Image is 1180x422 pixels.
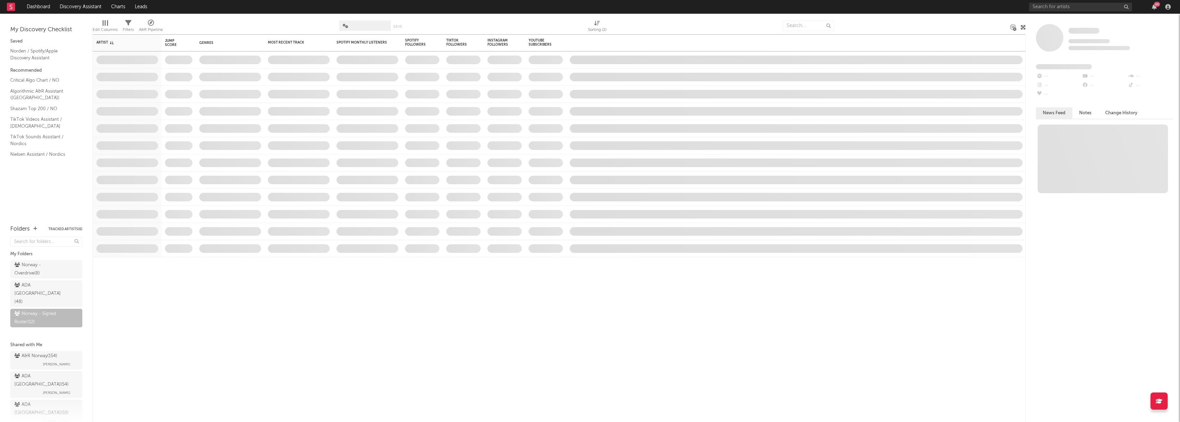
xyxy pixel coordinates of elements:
[10,225,30,233] div: Folders
[10,47,75,61] a: Norden / Spotify/Apple Discovery Assistant
[10,77,75,84] a: Critical Algo Chart / NO
[14,372,76,389] div: ADA [GEOGRAPHIC_DATA] ( 54 )
[268,40,319,45] div: Most Recent Track
[10,105,75,113] a: Shazam Top 200 / NO
[14,352,57,360] div: A&R Norway ( 154 )
[529,38,553,47] div: YouTube Subscribers
[1069,46,1130,50] span: 0 fans last week
[10,309,82,327] a: Norway - Signed Roster(12)
[43,389,70,397] span: [PERSON_NAME]
[1036,90,1082,99] div: --
[1036,72,1082,81] div: --
[93,17,118,37] div: Edit Columns
[1036,81,1082,90] div: --
[10,26,82,34] div: My Discovery Checklist
[1082,81,1127,90] div: --
[1036,64,1092,69] span: Fans Added by Platform
[588,17,606,37] div: Sorting (2)
[1154,2,1160,7] div: 90
[487,38,511,47] div: Instagram Followers
[588,26,606,34] div: Sorting ( 2 )
[123,26,134,34] div: Filters
[1029,3,1132,11] input: Search for artists
[165,39,182,47] div: Jump Score
[1069,27,1099,34] a: Some Artist
[783,21,834,31] input: Search...
[1069,28,1099,34] span: Some Artist
[43,360,70,368] span: [PERSON_NAME]
[139,17,163,37] div: A&R Pipeline
[10,280,82,307] a: ADA [GEOGRAPHIC_DATA](48)
[10,116,75,130] a: TikTok Videos Assistant / [DEMOGRAPHIC_DATA]
[96,40,148,45] div: Artist
[10,133,75,147] a: TikTok Sounds Assistant / Nordics
[93,26,118,34] div: Edit Columns
[14,281,63,306] div: ADA [GEOGRAPHIC_DATA] ( 48 )
[10,260,82,279] a: Norway - Overdrive(8)
[1152,4,1157,10] button: 90
[1128,72,1173,81] div: --
[1128,81,1173,90] div: --
[1098,107,1144,119] button: Change History
[199,41,244,45] div: Genres
[10,87,75,102] a: Algorithmic A&R Assistant ([GEOGRAPHIC_DATA])
[393,25,402,28] button: Save
[446,38,470,47] div: TikTok Followers
[10,237,82,247] input: Search for folders...
[14,401,76,417] div: ADA [GEOGRAPHIC_DATA] ( 50 )
[405,38,429,47] div: Spotify Followers
[139,26,163,34] div: A&R Pipeline
[10,37,82,46] div: Saved
[1082,72,1127,81] div: --
[10,67,82,75] div: Recommended
[1069,39,1110,43] span: Tracking Since: [DATE]
[48,227,82,231] button: Tracked Artists(6)
[10,151,75,158] a: Nielsen Assistant / Nordics
[1036,107,1072,119] button: News Feed
[10,371,82,398] a: ADA [GEOGRAPHIC_DATA](54)[PERSON_NAME]
[10,351,82,370] a: A&R Norway(154)[PERSON_NAME]
[337,40,388,45] div: Spotify Monthly Listeners
[10,341,82,349] div: Shared with Me
[14,261,63,278] div: Norway - Overdrive ( 8 )
[123,17,134,37] div: Filters
[14,310,63,326] div: Norway - Signed Roster ( 12 )
[1072,107,1098,119] button: Notes
[10,250,82,258] div: My Folders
